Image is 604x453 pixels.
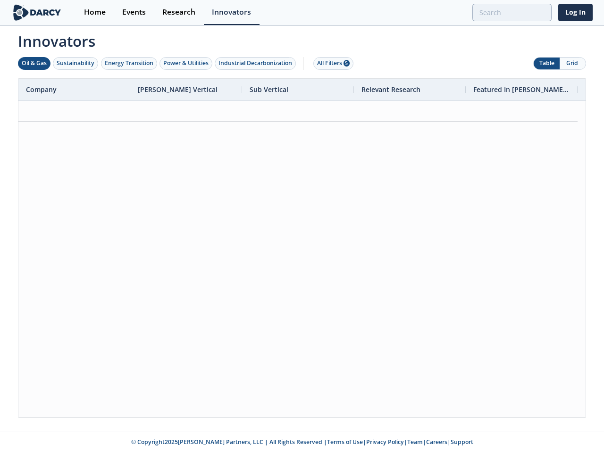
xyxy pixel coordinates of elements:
img: logo-wide.svg [11,4,63,21]
input: Advanced Search [472,4,552,21]
a: Team [407,438,423,446]
div: Power & Utilities [163,59,209,67]
span: Sub Vertical [250,85,288,94]
span: Relevant Research [361,85,420,94]
div: Sustainability [57,59,94,67]
div: All Filters [317,59,350,67]
a: Privacy Policy [366,438,404,446]
button: Table [534,58,560,69]
button: Power & Utilities [159,57,212,70]
span: Innovators [11,26,593,52]
span: 5 [344,60,350,67]
div: Innovators [212,8,251,16]
a: Log In [558,4,593,21]
span: Featured In [PERSON_NAME] Live [473,85,570,94]
button: All Filters 5 [313,57,353,70]
div: Energy Transition [105,59,153,67]
span: Company [26,85,57,94]
button: Sustainability [53,57,98,70]
a: Terms of Use [327,438,363,446]
button: Grid [560,58,586,69]
p: © Copyright 2025 [PERSON_NAME] Partners, LLC | All Rights Reserved | | | | | [13,438,591,446]
span: [PERSON_NAME] Vertical [138,85,218,94]
a: Support [451,438,473,446]
div: Home [84,8,106,16]
div: Oil & Gas [22,59,47,67]
div: Research [162,8,195,16]
div: Events [122,8,146,16]
div: Industrial Decarbonization [218,59,292,67]
a: Careers [426,438,447,446]
button: Oil & Gas [18,57,50,70]
button: Energy Transition [101,57,157,70]
button: Industrial Decarbonization [215,57,296,70]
